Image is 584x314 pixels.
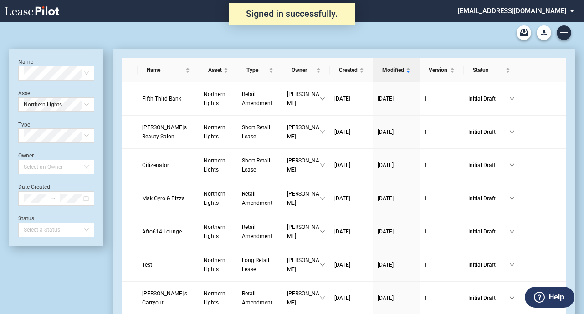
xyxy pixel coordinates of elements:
[334,94,369,103] a: [DATE]
[204,289,233,307] a: Northern Lights
[142,161,195,170] a: Citizenator
[204,257,225,273] span: Northern Lights
[424,162,427,168] span: 1
[473,66,504,75] span: Status
[242,224,272,239] span: Retail Amendment
[378,294,415,303] a: [DATE]
[242,256,278,274] a: Long Retail Lease
[242,90,278,108] a: Retail Amendment
[468,260,509,269] span: Initial Draft
[287,256,320,274] span: [PERSON_NAME]
[334,195,350,202] span: [DATE]
[378,96,394,102] span: [DATE]
[18,90,32,96] label: Asset
[334,260,369,269] a: [DATE]
[424,262,427,268] span: 1
[330,58,373,82] th: Created
[287,189,320,208] span: [PERSON_NAME]
[334,228,350,235] span: [DATE]
[204,156,233,174] a: Northern Lights
[142,124,187,140] span: Debora’s Beauty Salon
[204,191,225,206] span: Northern Lights
[18,122,30,128] label: Type
[424,228,427,235] span: 1
[509,96,515,101] span: down
[334,227,369,236] a: [DATE]
[509,262,515,268] span: down
[378,94,415,103] a: [DATE]
[334,127,369,137] a: [DATE]
[378,194,415,203] a: [DATE]
[509,129,515,135] span: down
[142,195,185,202] span: Mak Gyro & Pizza
[468,94,509,103] span: Initial Draft
[424,227,459,236] a: 1
[142,162,169,168] span: Citizenator
[287,289,320,307] span: [PERSON_NAME]
[242,289,278,307] a: Retail Amendment
[334,294,369,303] a: [DATE]
[537,25,551,40] button: Download Blank Form
[549,291,564,303] label: Help
[424,96,427,102] span: 1
[378,228,394,235] span: [DATE]
[424,194,459,203] a: 1
[204,189,233,208] a: Northern Lights
[378,262,394,268] span: [DATE]
[334,295,350,301] span: [DATE]
[509,295,515,301] span: down
[24,98,89,111] span: Northern Lights
[204,91,225,106] span: Northern Lights
[468,161,509,170] span: Initial Draft
[334,194,369,203] a: [DATE]
[142,289,195,307] a: [PERSON_NAME]'s Carryout
[334,161,369,170] a: [DATE]
[378,161,415,170] a: [DATE]
[468,127,509,137] span: Initial Draft
[18,59,33,65] label: Name
[204,223,233,241] a: Northern Lights
[429,66,448,75] span: Version
[242,290,272,306] span: Retail Amendment
[204,290,225,306] span: Northern Lights
[242,189,278,208] a: Retail Amendment
[242,157,270,173] span: Short Retail Lease
[534,25,554,40] md-menu: Download Blank Form List
[320,162,325,168] span: down
[287,123,320,141] span: [PERSON_NAME]
[208,66,222,75] span: Asset
[320,295,325,301] span: down
[142,290,187,306] span: Jude's Carryout
[378,227,415,236] a: [DATE]
[378,129,394,135] span: [DATE]
[320,96,325,101] span: down
[204,256,233,274] a: Northern Lights
[509,162,515,168] span: down
[282,58,330,82] th: Owner
[424,295,427,301] span: 1
[320,229,325,234] span: down
[525,287,574,308] button: Help
[468,294,509,303] span: Initial Draft
[142,123,195,141] a: [PERSON_NAME]’s Beauty Salon
[142,194,195,203] a: Mak Gyro & Pizza
[378,295,394,301] span: [DATE]
[373,58,420,82] th: Modified
[242,91,272,106] span: Retail Amendment
[142,94,195,103] a: Fifth Third Bank
[204,124,225,140] span: Northern Lights
[468,194,509,203] span: Initial Draft
[378,127,415,137] a: [DATE]
[292,66,314,75] span: Owner
[142,262,152,268] span: Test
[378,260,415,269] a: [DATE]
[147,66,184,75] span: Name
[142,260,195,269] a: Test
[334,162,350,168] span: [DATE]
[424,127,459,137] a: 1
[334,96,350,102] span: [DATE]
[424,94,459,103] a: 1
[320,196,325,201] span: down
[509,229,515,234] span: down
[18,184,50,190] label: Date Created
